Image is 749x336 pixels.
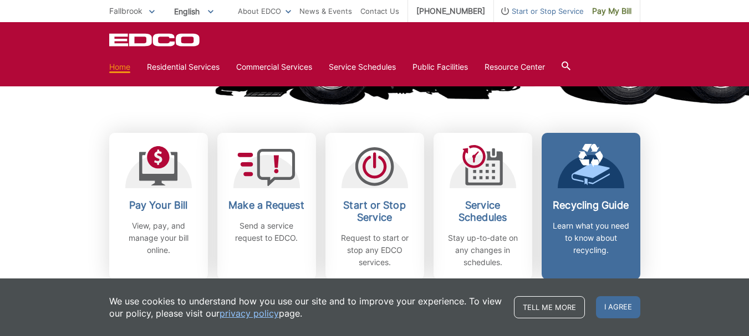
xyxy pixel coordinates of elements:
[109,295,503,319] p: We use cookies to understand how you use our site and to improve your experience. To view our pol...
[596,296,640,318] span: I agree
[329,61,396,73] a: Service Schedules
[109,6,142,15] span: Fallbrook
[542,133,640,280] a: Recycling Guide Learn what you need to know about recycling.
[360,5,399,17] a: Contact Us
[109,61,130,73] a: Home
[220,307,279,319] a: privacy policy
[334,232,416,268] p: Request to start or stop any EDCO services.
[109,33,201,46] a: EDCD logo. Return to the homepage.
[109,133,208,280] a: Pay Your Bill View, pay, and manage your bill online.
[299,5,352,17] a: News & Events
[118,199,200,211] h2: Pay Your Bill
[442,232,524,268] p: Stay up-to-date on any changes in schedules.
[236,61,312,73] a: Commercial Services
[442,199,524,224] h2: Service Schedules
[238,5,291,17] a: About EDCO
[485,61,545,73] a: Resource Center
[434,133,532,280] a: Service Schedules Stay up-to-date on any changes in schedules.
[412,61,468,73] a: Public Facilities
[334,199,416,224] h2: Start or Stop Service
[166,2,222,20] span: English
[226,199,308,211] h2: Make a Request
[514,296,585,318] a: Tell me more
[550,220,632,256] p: Learn what you need to know about recycling.
[118,220,200,256] p: View, pay, and manage your bill online.
[217,133,316,280] a: Make a Request Send a service request to EDCO.
[550,199,632,211] h2: Recycling Guide
[592,5,631,17] span: Pay My Bill
[147,61,220,73] a: Residential Services
[226,220,308,244] p: Send a service request to EDCO.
